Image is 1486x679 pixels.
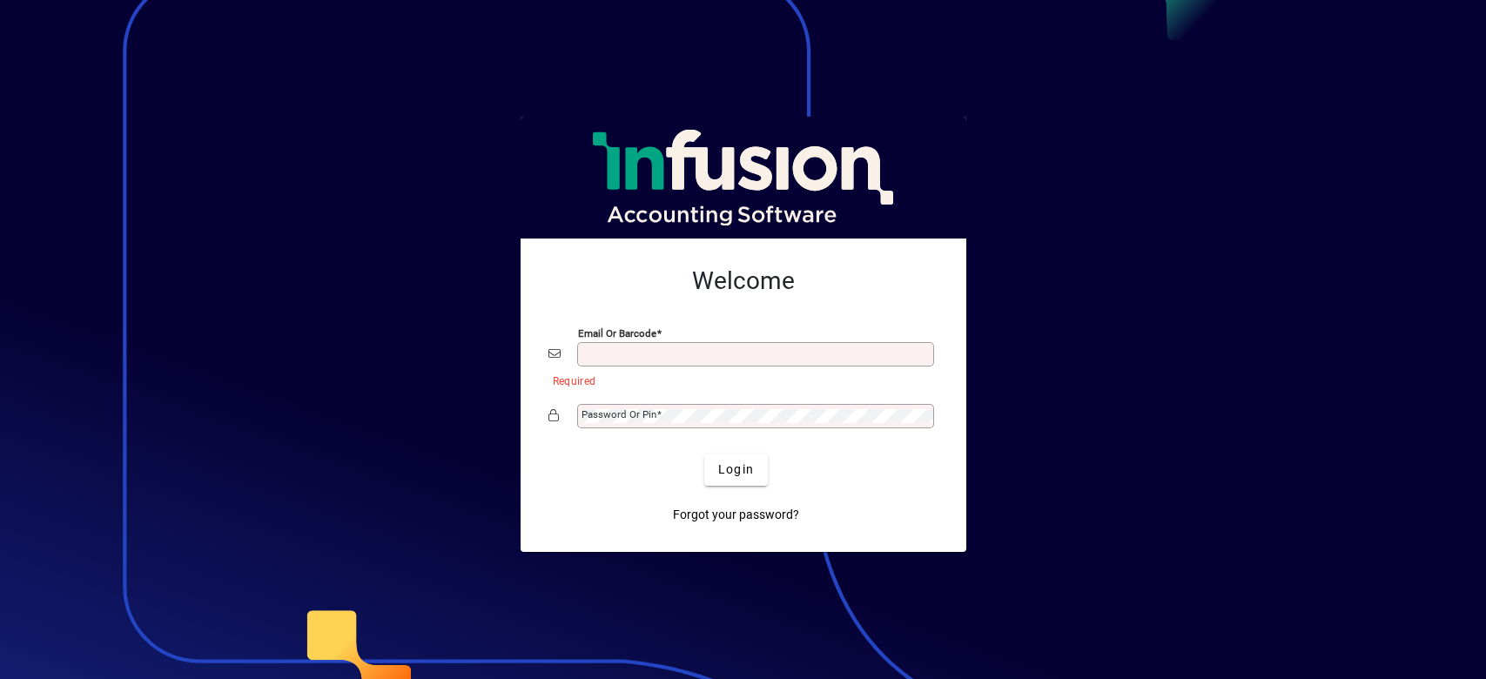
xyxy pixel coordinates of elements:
button: Login [704,454,768,486]
h2: Welcome [548,266,938,296]
span: Login [718,461,754,479]
mat-error: Required [553,371,925,389]
span: Forgot your password? [673,506,799,524]
a: Forgot your password? [666,500,806,531]
mat-label: Password or Pin [582,408,656,420]
mat-label: Email or Barcode [578,326,656,339]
